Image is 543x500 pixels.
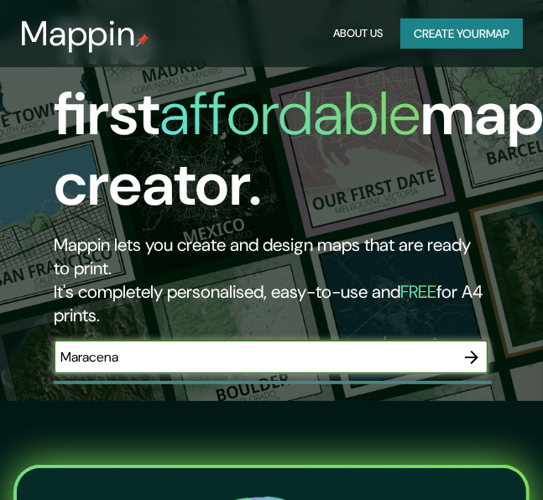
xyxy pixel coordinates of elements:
h2: Mappin lets you create and design maps that are ready to print. It's completely personalised, eas... [54,233,488,327]
button: Create yourmap [400,18,523,49]
input: Choose your favourite place [54,347,455,367]
img: mappin-pin [136,34,149,47]
h5: FREE [400,280,436,304]
iframe: Help widget launcher [394,435,525,482]
h1: affordable [159,75,420,153]
button: About Us [329,18,387,49]
h3: Mappin [20,13,136,54]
